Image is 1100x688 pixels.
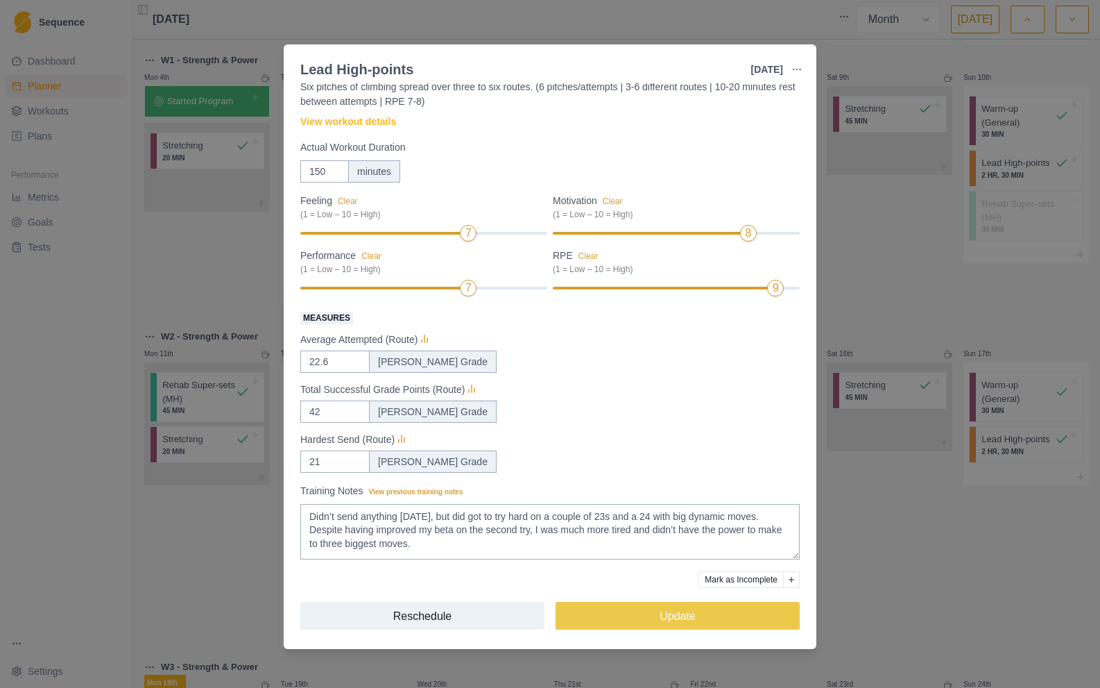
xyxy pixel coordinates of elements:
[556,602,800,630] button: Update
[300,59,413,80] div: Lead High-points
[300,333,418,347] p: Average Attempted (Route)
[300,504,800,560] textarea: Didn’t send anything [DATE], but did got to try hard on a couple of 23s and a 24 with big dynamic...
[751,62,783,77] p: [DATE]
[348,160,400,183] div: minutes
[553,263,791,276] div: (1 = Low – 10 = High)
[300,383,465,397] p: Total Successful Grade Points (Route)
[300,433,395,447] p: Hardest Send (Route)
[465,280,472,296] div: 7
[300,484,791,498] label: Training Notes
[553,208,791,221] div: (1 = Low – 10 = High)
[300,602,544,630] button: Reschedule
[361,251,381,261] button: Performance(1 = Low – 10 = High)
[300,194,539,221] label: Feeling
[300,208,539,221] div: (1 = Low – 10 = High)
[369,488,463,496] span: View previous training notes
[465,225,472,242] div: 7
[300,80,800,109] p: Six pitches of climbing spread over three to six routes. (6 pitches/attempts | 3-6 different rout...
[603,196,623,206] button: Motivation(1 = Low – 10 = High)
[369,401,497,423] div: [PERSON_NAME] Grade
[698,571,784,588] button: Mark as Incomplete
[300,312,353,324] span: Measures
[338,196,358,206] button: Feeling(1 = Low – 10 = High)
[578,251,599,261] button: RPE(1 = Low – 10 = High)
[773,280,779,296] div: 9
[369,351,497,373] div: [PERSON_NAME] Grade
[745,225,751,242] div: 8
[300,263,539,276] div: (1 = Low – 10 = High)
[300,249,539,276] label: Performance
[300,140,791,155] label: Actual Workout Duration
[369,451,497,473] div: [PERSON_NAME] Grade
[783,571,800,588] button: Add reason
[300,115,396,129] a: View workout details
[553,249,791,276] label: RPE
[553,194,791,221] label: Motivation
